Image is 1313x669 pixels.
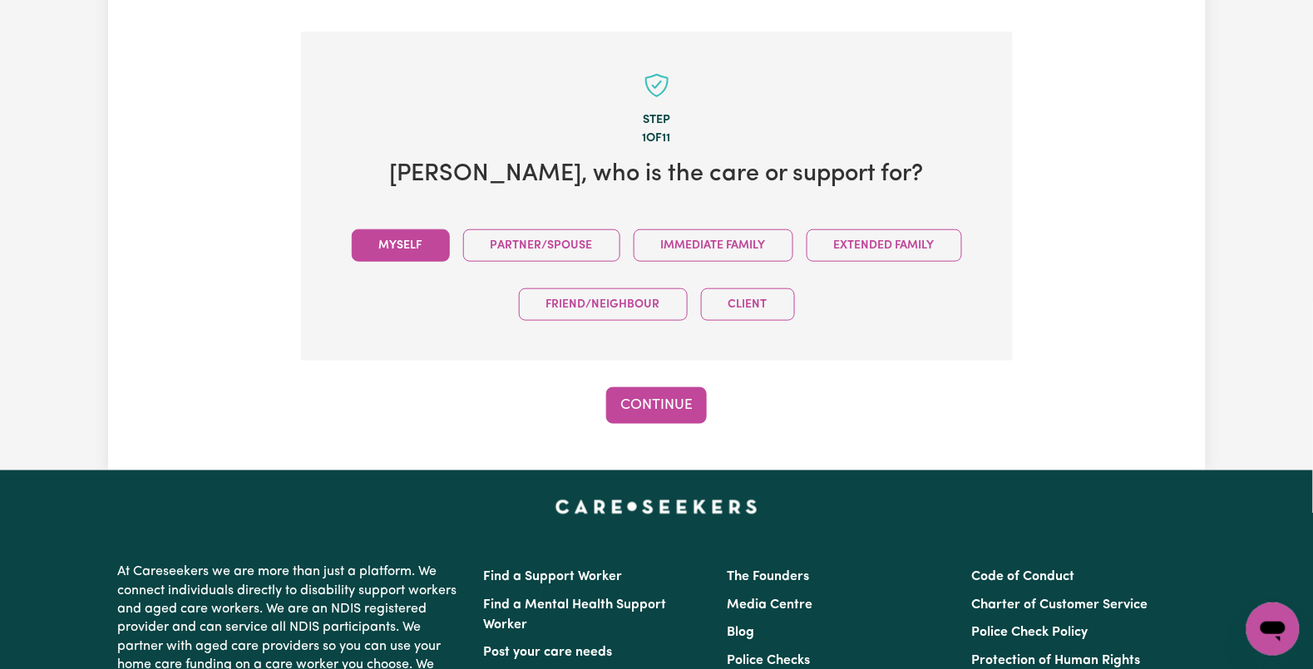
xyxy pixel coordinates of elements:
[328,111,986,130] div: Step
[328,160,986,189] h2: [PERSON_NAME] , who is the care or support for?
[728,599,813,612] a: Media Centre
[484,647,613,660] a: Post your care needs
[728,571,810,584] a: The Founders
[971,599,1148,612] a: Charter of Customer Service
[463,229,620,262] button: Partner/Spouse
[728,627,755,640] a: Blog
[555,500,758,514] a: Careseekers home page
[971,655,1140,668] a: Protection of Human Rights
[807,229,962,262] button: Extended Family
[352,229,450,262] button: Myself
[1246,603,1300,656] iframe: Button to launch messaging window
[728,655,811,668] a: Police Checks
[971,571,1074,584] a: Code of Conduct
[484,571,623,584] a: Find a Support Worker
[634,229,793,262] button: Immediate Family
[701,288,795,321] button: Client
[484,599,667,632] a: Find a Mental Health Support Worker
[519,288,688,321] button: Friend/Neighbour
[971,627,1088,640] a: Police Check Policy
[606,387,707,424] button: Continue
[328,130,986,148] div: 1 of 11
